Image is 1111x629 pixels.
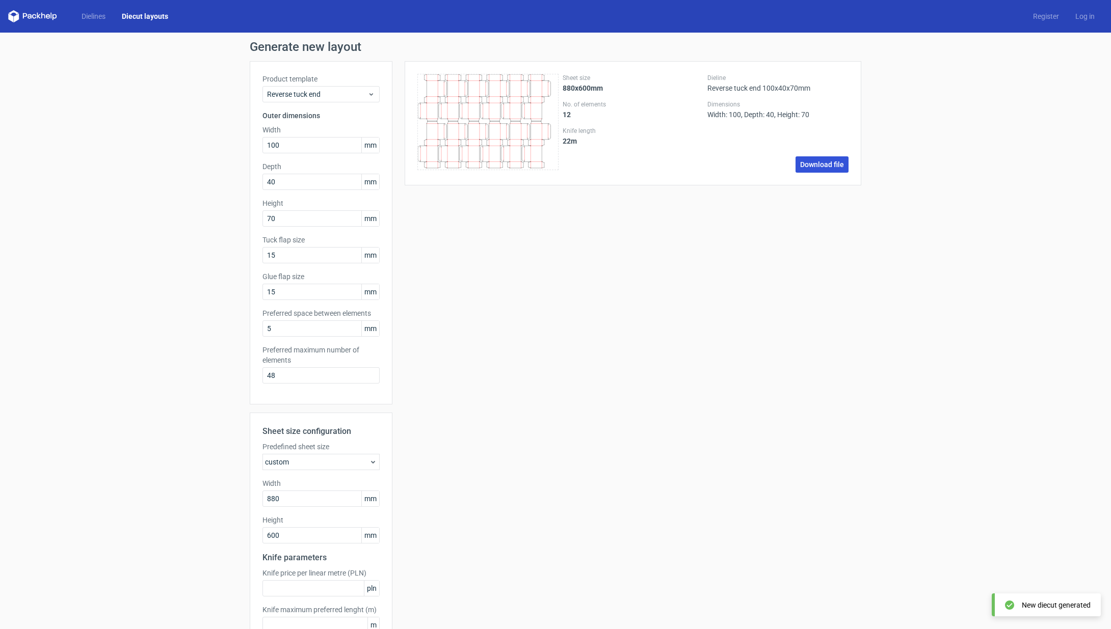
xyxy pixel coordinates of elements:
label: Sheet size [563,74,704,82]
span: mm [361,174,379,189]
input: custom [262,527,380,543]
div: New diecut generated [1022,600,1091,610]
label: No. of elements [563,100,704,108]
div: custom [262,454,380,470]
a: Diecut layouts [114,11,176,21]
span: mm [361,321,379,336]
span: mm [361,138,379,153]
h2: Sheet size configuration [262,425,380,437]
span: mm [361,248,379,263]
h2: Knife parameters [262,552,380,564]
label: Height [262,515,380,525]
div: Reverse tuck end 100x40x70mm [707,74,849,92]
strong: 22 m [563,137,577,145]
span: mm [361,528,379,543]
label: Knife price per linear metre (PLN) [262,568,380,578]
label: Depth [262,161,380,172]
label: Width [262,478,380,488]
label: Preferred maximum number of elements [262,345,380,365]
span: Reverse tuck end [267,89,367,99]
div: Width: 100, Depth: 40, Height: 70 [707,100,849,119]
label: Glue flap size [262,271,380,282]
a: Register [1025,11,1067,21]
strong: 12 [563,111,571,119]
span: pln [364,581,379,596]
span: mm [361,211,379,226]
label: Height [262,198,380,208]
input: custom [262,490,380,507]
span: mm [361,491,379,506]
label: Knife maximum preferred lenght (m) [262,605,380,615]
label: Width [262,125,380,135]
label: Predefined sheet size [262,442,380,452]
label: Dieline [707,74,849,82]
h3: Outer dimensions [262,111,380,121]
label: Dimensions [707,100,849,108]
label: Knife length [563,127,704,135]
strong: 880x600mm [563,84,603,92]
a: Download file [796,156,849,173]
a: Log in [1067,11,1103,21]
a: Dielines [73,11,114,21]
label: Product template [262,74,380,84]
span: mm [361,284,379,299]
label: Tuck flap size [262,235,380,245]
label: Preferred space between elements [262,308,380,318]
h1: Generate new layout [250,41,861,53]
